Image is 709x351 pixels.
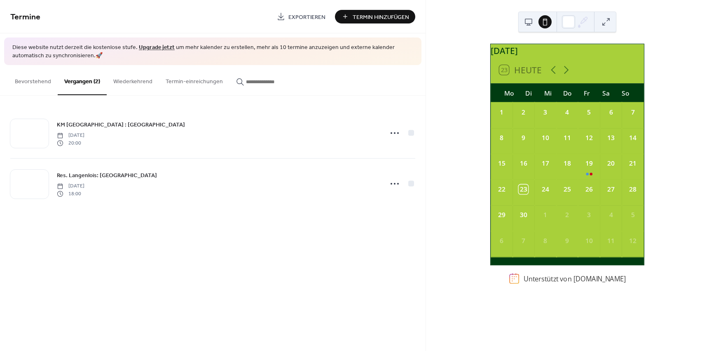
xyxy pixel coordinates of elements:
[606,159,616,168] div: 20
[57,121,185,129] span: KM [GEOGRAPHIC_DATA] : [GEOGRAPHIC_DATA]
[585,185,594,194] div: 26
[585,108,594,117] div: 5
[497,210,506,220] div: 29
[57,183,84,190] span: [DATE]
[519,236,528,246] div: 7
[628,108,638,117] div: 7
[499,83,519,103] div: Mo
[58,65,107,95] button: Vergangen (2)
[563,159,572,168] div: 18
[563,185,572,194] div: 25
[57,120,185,129] a: KM [GEOGRAPHIC_DATA] : [GEOGRAPHIC_DATA]
[57,190,84,197] span: 18:00
[558,83,577,103] div: Do
[585,133,594,143] div: 12
[159,65,229,94] button: Termin-einreichungen
[8,65,58,94] button: Bevorstehend
[139,42,175,53] a: Upgrade jetzt
[538,83,558,103] div: Mi
[497,185,506,194] div: 22
[57,132,84,139] span: [DATE]
[57,171,157,180] a: Res. Langenlois: [GEOGRAPHIC_DATA]
[585,236,594,246] div: 10
[597,83,616,103] div: Sa
[107,65,159,94] button: Wiederkehrend
[524,274,626,283] div: Unterstützt von
[541,210,550,220] div: 1
[519,159,528,168] div: 16
[335,10,415,23] button: Termin Hinzufügen
[497,159,506,168] div: 15
[519,83,538,103] div: Di
[563,108,572,117] div: 4
[563,236,572,246] div: 9
[10,9,40,25] span: Termine
[563,133,572,143] div: 11
[606,185,616,194] div: 27
[628,185,638,194] div: 28
[628,133,638,143] div: 14
[519,210,528,220] div: 30
[519,108,528,117] div: 2
[616,83,635,103] div: So
[519,185,528,194] div: 23
[497,236,506,246] div: 6
[628,159,638,168] div: 21
[606,210,616,220] div: 4
[606,108,616,117] div: 6
[288,13,325,21] span: Exportieren
[541,236,550,246] div: 8
[606,236,616,246] div: 11
[12,44,413,60] span: Diese website nutzt derzeit die kostenlose stufe. um mehr kalender zu erstellen, mehr als 10 term...
[353,13,409,21] span: Termin Hinzufügen
[497,133,506,143] div: 8
[628,236,638,246] div: 12
[541,108,550,117] div: 3
[573,274,626,283] a: [DOMAIN_NAME]
[57,139,84,147] span: 20:00
[585,210,594,220] div: 3
[628,210,638,220] div: 5
[585,159,594,168] div: 19
[519,133,528,143] div: 9
[497,108,506,117] div: 1
[541,185,550,194] div: 24
[541,133,550,143] div: 10
[606,133,616,143] div: 13
[541,159,550,168] div: 17
[271,10,332,23] a: Exportieren
[563,210,572,220] div: 2
[577,83,597,103] div: Fr
[491,44,644,57] div: [DATE]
